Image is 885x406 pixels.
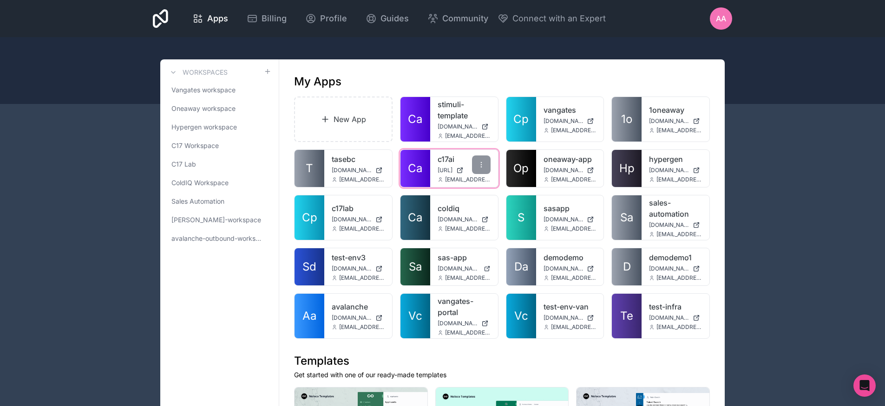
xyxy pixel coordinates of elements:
[400,248,430,285] a: Sa
[332,216,385,223] a: [DOMAIN_NAME]
[438,265,480,272] span: [DOMAIN_NAME]
[339,323,385,331] span: [EMAIL_ADDRESS][DOMAIN_NAME]
[332,203,385,214] a: c17lab
[612,248,642,285] a: D
[171,197,224,206] span: Sales Automation
[185,8,236,29] a: Apps
[544,265,597,272] a: [DOMAIN_NAME]
[512,12,606,25] span: Connect with an Expert
[544,203,597,214] a: sasapp
[649,221,689,229] span: [DOMAIN_NAME]
[294,74,341,89] h1: My Apps
[438,320,491,327] a: [DOMAIN_NAME]
[649,314,702,322] a: [DOMAIN_NAME]
[649,265,702,272] a: [DOMAIN_NAME]
[544,252,597,263] a: demodemo
[544,104,597,116] a: vangates
[445,225,491,232] span: [EMAIL_ADDRESS][DOMAIN_NAME]
[380,12,409,25] span: Guides
[168,156,271,173] a: C17 Lab
[649,167,689,174] span: [DOMAIN_NAME]
[438,203,491,214] a: coldiq
[438,296,491,318] a: vangates-portal
[513,161,529,176] span: Op
[649,154,702,165] a: hypergen
[498,12,606,25] button: Connect with an Expert
[400,195,430,240] a: Ca
[612,195,642,240] a: Sa
[400,150,430,187] a: Ca
[332,265,372,272] span: [DOMAIN_NAME]
[514,259,528,274] span: Da
[612,97,642,142] a: 1o
[544,154,597,165] a: oneaway-app
[295,150,324,187] a: T
[620,210,633,225] span: Sa
[506,294,536,338] a: Vc
[332,252,385,263] a: test-env3
[544,117,583,125] span: [DOMAIN_NAME]
[332,167,385,174] a: [DOMAIN_NAME]
[445,176,491,183] span: [EMAIL_ADDRESS][DOMAIN_NAME]
[295,294,324,338] a: Aa
[408,210,422,225] span: Ca
[168,174,271,191] a: ColdIQ Workspace
[612,294,642,338] a: Te
[551,323,597,331] span: [EMAIL_ADDRESS][DOMAIN_NAME]
[294,97,393,142] a: New App
[623,259,631,274] span: D
[438,99,491,121] a: stimuli-template
[518,210,524,225] span: S
[442,12,488,25] span: Community
[262,12,287,25] span: Billing
[171,160,196,169] span: C17 Lab
[649,117,702,125] a: [DOMAIN_NAME]
[620,309,633,323] span: Te
[339,274,385,282] span: [EMAIL_ADDRESS][DOMAIN_NAME]
[438,123,491,130] a: [DOMAIN_NAME]
[168,137,271,154] a: C17 Workspace
[358,8,416,29] a: Guides
[619,161,635,176] span: Hp
[400,97,430,142] a: Ca
[506,150,536,187] a: Op
[612,150,642,187] a: Hp
[294,354,710,368] h1: Templates
[656,323,702,331] span: [EMAIL_ADDRESS][DOMAIN_NAME]
[506,97,536,142] a: Cp
[408,161,422,176] span: Ca
[656,274,702,282] span: [EMAIL_ADDRESS][DOMAIN_NAME]
[621,112,632,127] span: 1o
[438,167,452,174] span: [URL]
[168,82,271,98] a: Vangates workspace
[544,167,597,174] a: [DOMAIN_NAME]
[445,274,491,282] span: [EMAIL_ADDRESS][DOMAIN_NAME]
[544,301,597,312] a: test-env-van
[438,123,478,130] span: [DOMAIN_NAME]
[168,212,271,228] a: [PERSON_NAME]-workspace
[514,309,528,323] span: Vc
[438,154,491,165] a: c17ai
[445,329,491,336] span: [EMAIL_ADDRESS][DOMAIN_NAME]
[339,176,385,183] span: [EMAIL_ADDRESS][DOMAIN_NAME]
[438,252,491,263] a: sas-app
[544,167,583,174] span: [DOMAIN_NAME]
[649,197,702,219] a: sales-automation
[207,12,228,25] span: Apps
[408,112,422,127] span: Ca
[544,117,597,125] a: [DOMAIN_NAME]
[649,117,689,125] span: [DOMAIN_NAME]
[409,259,422,274] span: Sa
[544,314,583,322] span: [DOMAIN_NAME]
[302,259,316,274] span: Sd
[295,195,324,240] a: Cp
[656,231,702,238] span: [EMAIL_ADDRESS][DOMAIN_NAME]
[649,221,702,229] a: [DOMAIN_NAME]
[649,252,702,263] a: demodemo1
[294,370,710,380] p: Get started with one of our ready-made templates
[171,234,264,243] span: avalanche-outbound-workspace
[332,216,372,223] span: [DOMAIN_NAME]
[544,216,583,223] span: [DOMAIN_NAME]
[544,314,597,322] a: [DOMAIN_NAME]
[171,85,236,95] span: Vangates workspace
